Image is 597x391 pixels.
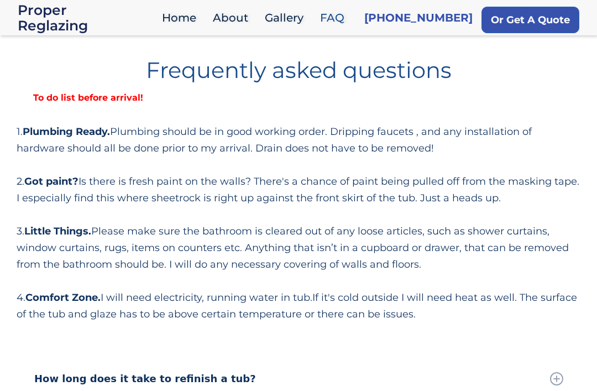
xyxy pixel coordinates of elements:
h1: Frequently asked questions [17,50,580,81]
div: How long does it take to refinish a tub? [34,371,256,387]
a: Or Get A Quote [481,7,579,33]
div: 1. Plumbing should be in good working order. Dripping faucets , and any installation of hardware ... [17,123,580,322]
div: Proper Reglazing [18,2,156,33]
strong: Comfort Zone. [25,291,101,304]
a: Gallery [259,6,315,30]
strong: Little Things. [24,225,91,237]
a: home [18,2,156,33]
strong: Plumbing Ready. [23,126,110,138]
strong: To do list before arrival! [17,92,160,103]
a: About [207,6,259,30]
a: FAQ [315,6,355,30]
strong: Got paint? [24,175,78,187]
a: [PHONE_NUMBER] [364,10,473,25]
a: Home [156,6,207,30]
